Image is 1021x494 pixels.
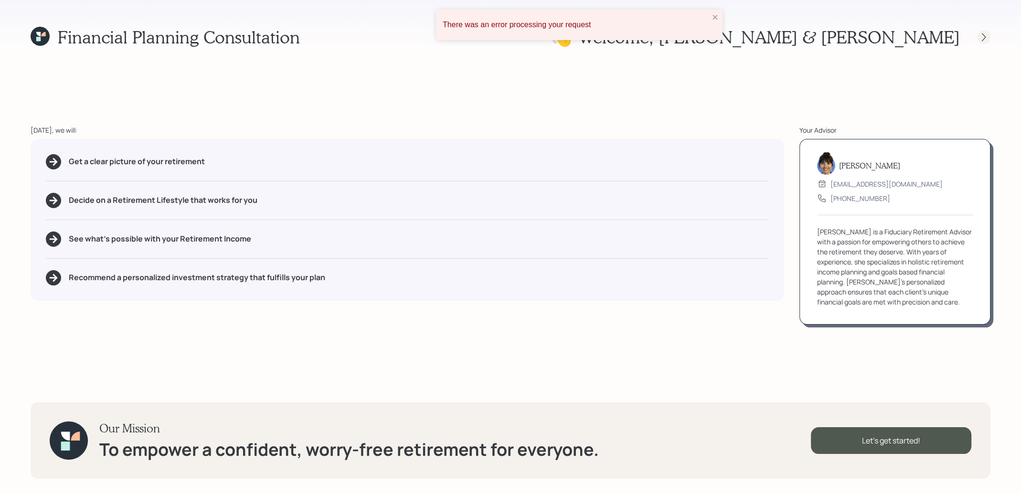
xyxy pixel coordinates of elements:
[839,161,900,170] h5: [PERSON_NAME]
[69,196,257,205] h5: Decide on a Retirement Lifestyle that works for you
[69,157,205,166] h5: Get a clear picture of your retirement
[811,427,971,454] div: Let's get started!
[712,13,719,22] button: close
[99,421,599,435] h3: Our Mission
[830,193,890,203] div: [PHONE_NUMBER]
[31,125,784,135] div: [DATE], we will:
[57,27,300,47] h1: Financial Planning Consultation
[817,152,835,175] img: treva-nostdahl-headshot.png
[830,179,943,189] div: [EMAIL_ADDRESS][DOMAIN_NAME]
[69,234,251,243] h5: See what's possible with your Retirement Income
[69,273,325,282] h5: Recommend a personalized investment strategy that fulfills your plan
[551,27,960,47] h1: 👋 Welcome , [PERSON_NAME] & [PERSON_NAME]
[817,227,973,307] div: [PERSON_NAME] is a Fiduciary Retirement Advisor with a passion for empowering others to achieve t...
[99,439,599,460] h1: To empower a confident, worry-free retirement for everyone.
[443,21,709,29] div: There was an error processing your request
[799,125,990,135] div: Your Advisor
